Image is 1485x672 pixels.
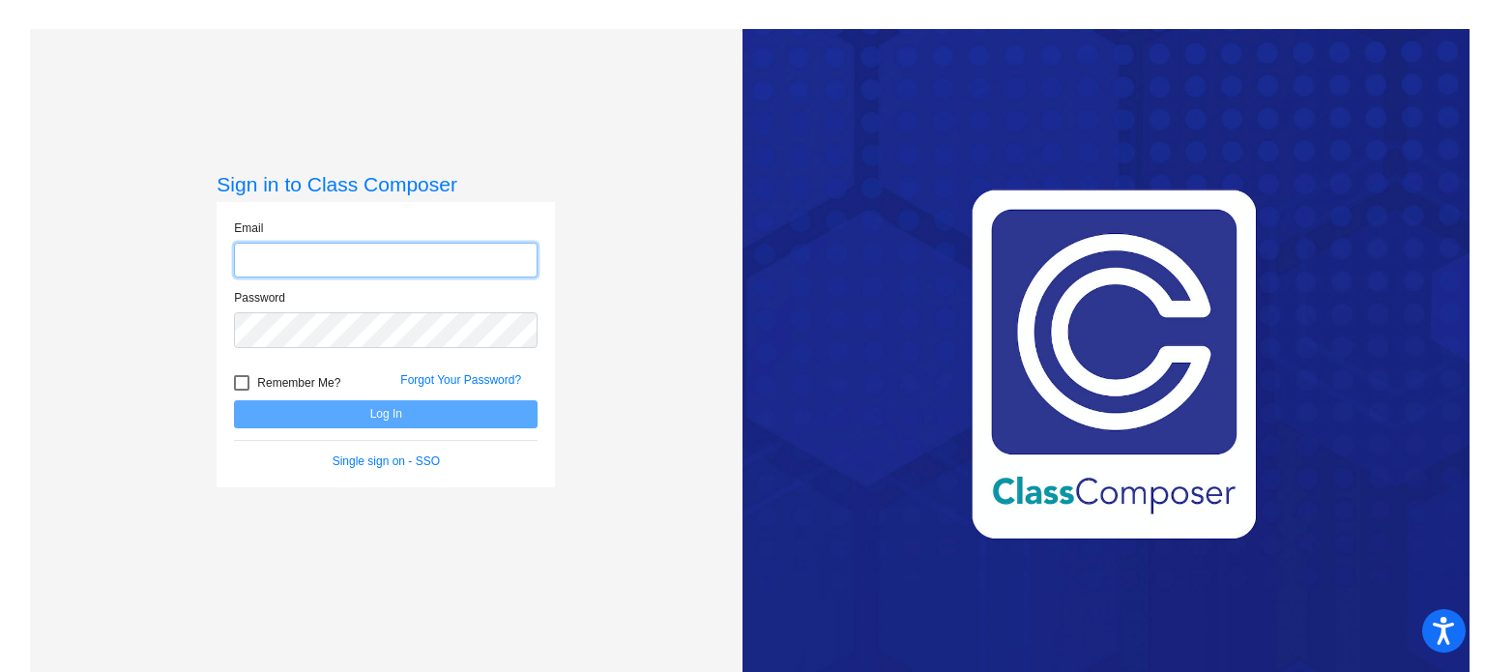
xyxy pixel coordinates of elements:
[400,373,521,387] a: Forgot Your Password?
[234,400,538,428] button: Log In
[234,219,263,237] label: Email
[234,289,285,307] label: Password
[333,454,440,468] a: Single sign on - SSO
[257,371,340,394] span: Remember Me?
[217,172,555,196] h3: Sign in to Class Composer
